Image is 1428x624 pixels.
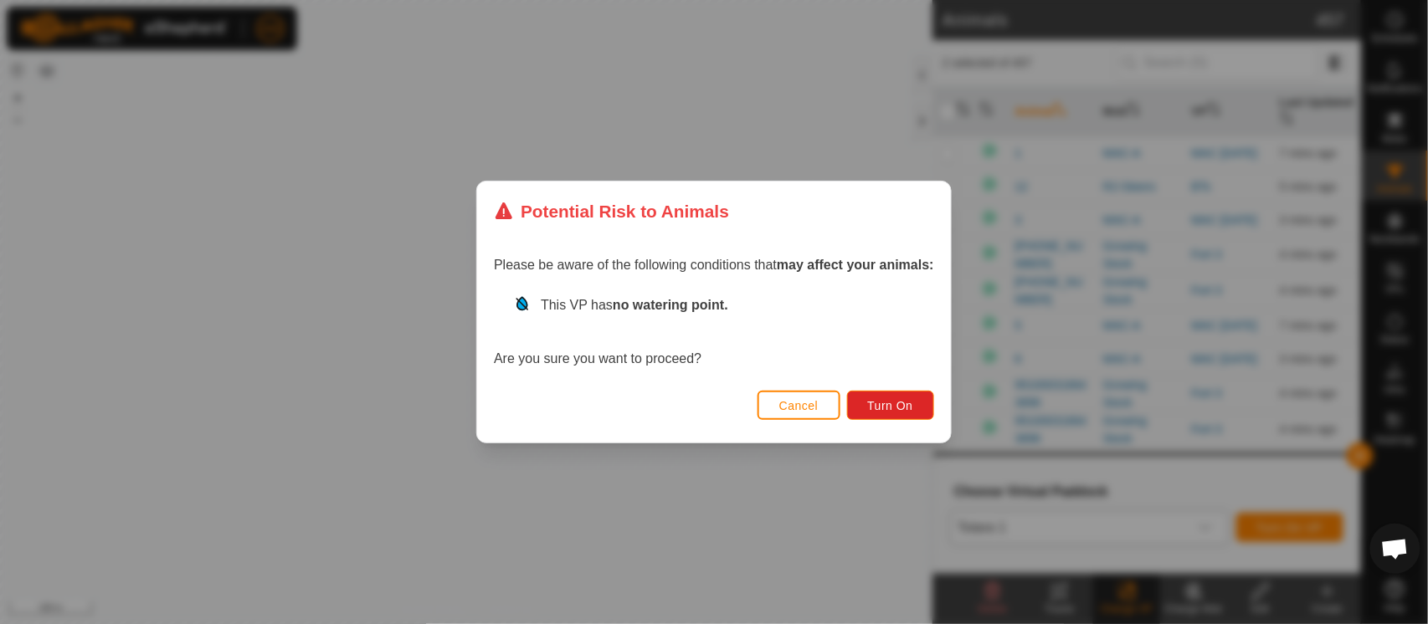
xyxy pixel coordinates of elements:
strong: no watering point. [613,298,728,312]
strong: may affect your animals: [777,258,934,272]
span: This VP has [541,298,728,312]
div: Are you sure you want to proceed? [494,295,934,369]
span: Cancel [779,399,819,412]
button: Cancel [758,391,840,420]
span: Turn On [868,399,913,412]
span: Please be aware of the following conditions that [494,258,934,272]
button: Turn On [847,391,934,420]
div: Potential Risk to Animals [494,198,729,224]
div: Open chat [1370,524,1420,574]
